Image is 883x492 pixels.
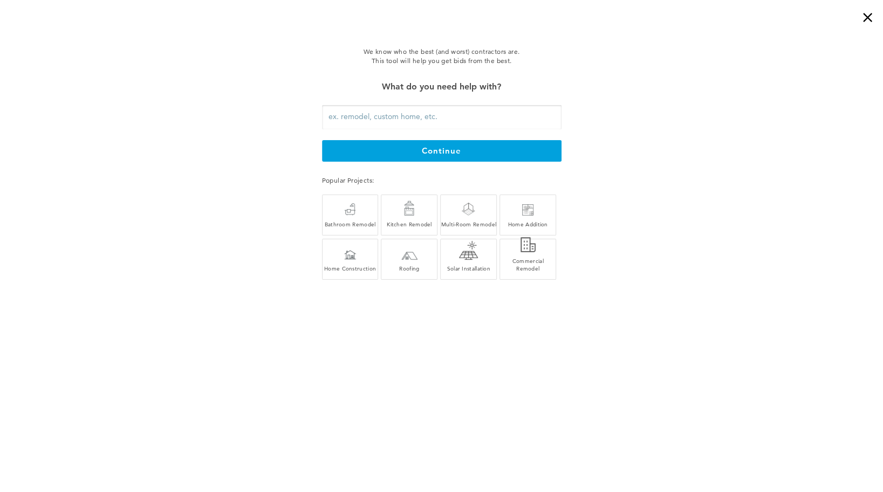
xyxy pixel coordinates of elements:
[322,105,562,129] input: ex. remodel, custom home, etc.
[323,265,378,272] div: Home Construction
[323,220,378,228] div: Bathroom Remodel
[500,257,556,272] div: Commercial Remodel
[381,220,437,228] div: Kitchen Remodel
[441,265,496,272] div: Solar Installation
[322,140,562,162] button: continue
[829,438,870,479] iframe: Drift Widget Chat Controller
[441,220,496,228] div: Multi-Room Remodel
[322,175,562,186] div: Popular Projects:
[322,79,562,94] div: What do you need help with?
[381,265,437,272] div: Roofing
[268,47,615,66] div: We know who the best (and worst) contractors are. This tool will help you get bids from the best.
[500,220,556,228] div: Home Addition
